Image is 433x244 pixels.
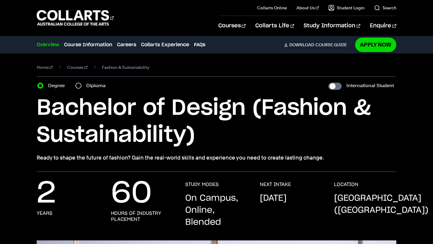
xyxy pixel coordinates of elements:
[218,16,246,36] a: Courses
[328,5,364,11] a: Student Login
[37,210,52,216] h3: years
[67,63,88,72] a: Courses
[257,5,287,11] a: Collarts Online
[37,41,59,48] a: Overview
[111,181,152,206] p: 60
[37,181,56,206] p: 2
[37,154,396,162] p: Ready to shape the future of fashion? Gain the real-world skills and experience you need to creat...
[102,63,149,72] span: Fashion & Sustainability
[64,41,112,48] a: Course Information
[355,38,396,52] a: Apply Now
[284,42,352,47] a: DownloadCourse Guide
[86,81,109,90] label: Diploma
[48,81,68,90] label: Degree
[304,16,360,36] a: Study Information
[370,16,396,36] a: Enquire
[185,192,247,228] p: On Campus, Online, Blended
[346,81,394,90] label: International Student
[37,9,114,26] div: Go to homepage
[185,181,219,188] h3: STUDY MODES
[37,95,396,149] h1: Bachelor of Design (Fashion & Sustainability)
[334,192,428,216] p: [GEOGRAPHIC_DATA] ([GEOGRAPHIC_DATA])
[260,192,287,204] p: [DATE]
[255,16,294,36] a: Collarts Life
[111,210,173,222] h3: hours of industry placement
[194,41,205,48] a: FAQs
[117,41,136,48] a: Careers
[37,63,53,72] a: Home
[289,42,314,47] span: Download
[374,5,396,11] a: Search
[260,181,291,188] h3: NEXT INTAKE
[141,41,189,48] a: Collarts Experience
[334,181,358,188] h3: LOCATION
[296,5,319,11] a: About Us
